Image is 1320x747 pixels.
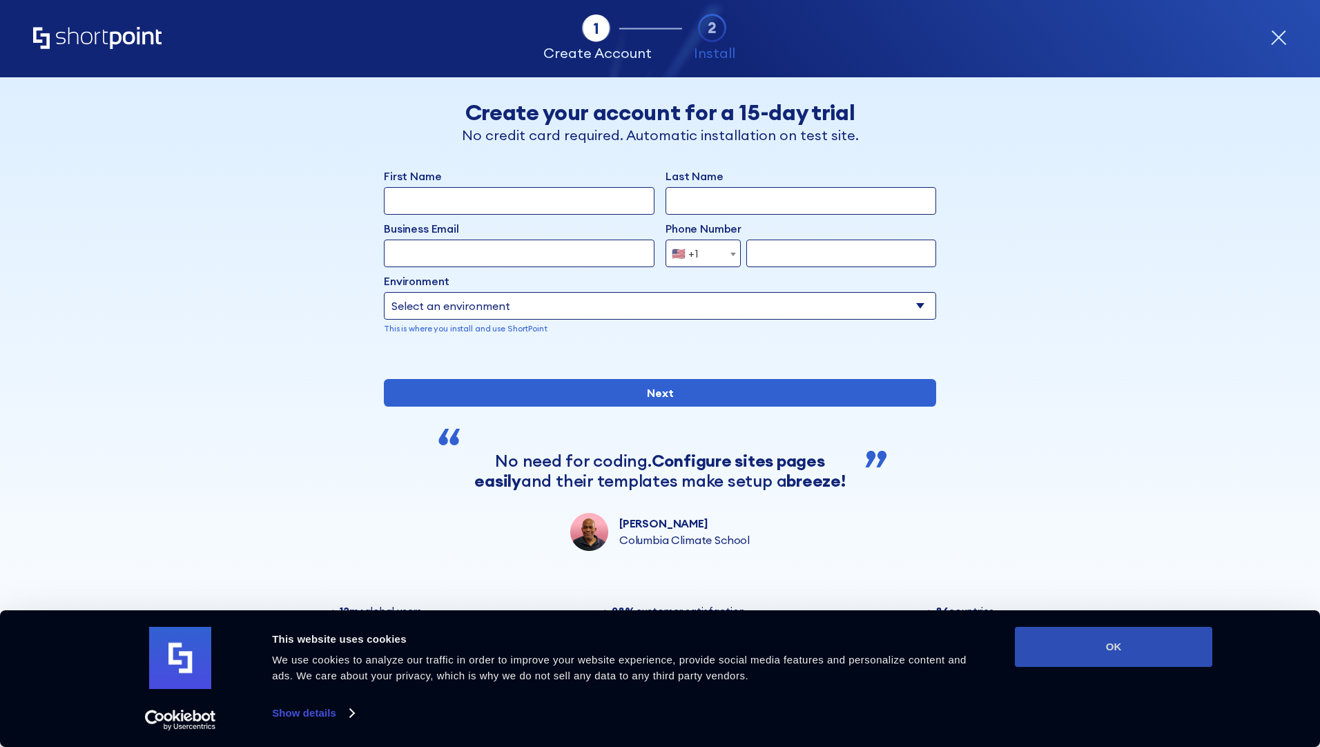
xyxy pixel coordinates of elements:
[272,654,967,681] span: We use cookies to analyze our traffic in order to improve your website experience, provide social...
[1015,627,1212,667] button: OK
[149,627,211,689] img: logo
[120,710,241,730] a: Usercentrics Cookiebot - opens in a new window
[272,703,353,724] a: Show details
[272,631,984,648] div: This website uses cookies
